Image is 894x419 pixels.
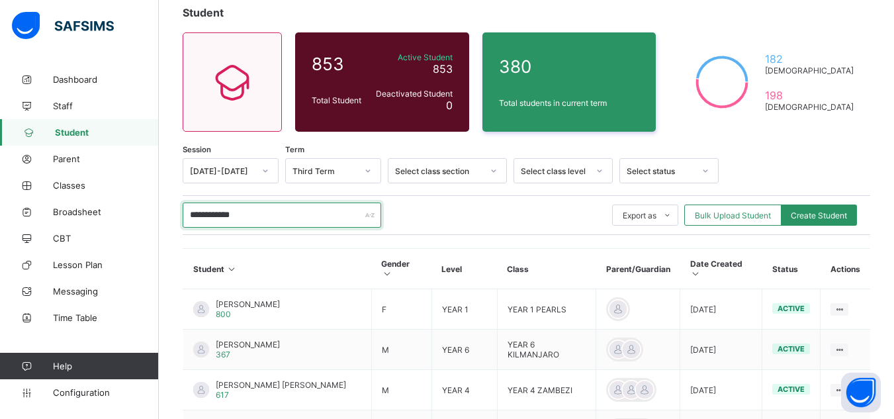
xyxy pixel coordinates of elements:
[497,330,596,370] td: YEAR 6 KILMANJARO
[791,210,847,220] span: Create Student
[778,304,805,313] span: active
[431,249,497,289] th: Level
[308,92,370,109] div: Total Student
[312,54,367,74] span: 853
[216,309,231,319] span: 800
[226,264,238,274] i: Sort in Ascending Order
[765,66,854,75] span: [DEMOGRAPHIC_DATA]
[680,289,762,330] td: [DATE]
[53,361,158,371] span: Help
[371,249,431,289] th: Gender
[497,289,596,330] td: YEAR 1 PEARLS
[371,330,431,370] td: M
[216,380,346,390] span: [PERSON_NAME] [PERSON_NAME]
[285,145,304,154] span: Term
[53,207,159,217] span: Broadsheet
[53,387,158,398] span: Configuration
[778,344,805,353] span: active
[499,56,640,77] span: 380
[216,349,230,359] span: 367
[53,180,159,191] span: Classes
[216,390,229,400] span: 617
[623,210,656,220] span: Export as
[765,52,854,66] span: 182
[53,74,159,85] span: Dashboard
[55,127,159,138] span: Student
[292,166,357,176] div: Third Term
[395,166,482,176] div: Select class section
[497,370,596,410] td: YEAR 4 ZAMBEZI
[695,210,771,220] span: Bulk Upload Student
[431,289,497,330] td: YEAR 1
[216,340,280,349] span: [PERSON_NAME]
[373,89,453,99] span: Deactivated Student
[499,98,640,108] span: Total students in current term
[627,166,694,176] div: Select status
[216,299,280,309] span: [PERSON_NAME]
[762,249,821,289] th: Status
[778,385,805,394] span: active
[446,99,453,112] span: 0
[680,249,762,289] th: Date Created
[371,289,431,330] td: F
[433,62,453,75] span: 853
[53,154,159,164] span: Parent
[497,249,596,289] th: Class
[431,370,497,410] td: YEAR 4
[765,89,854,102] span: 198
[431,330,497,370] td: YEAR 6
[371,370,431,410] td: M
[821,249,870,289] th: Actions
[12,12,114,40] img: safsims
[521,166,588,176] div: Select class level
[53,101,159,111] span: Staff
[53,286,159,297] span: Messaging
[596,249,680,289] th: Parent/Guardian
[765,102,854,112] span: [DEMOGRAPHIC_DATA]
[680,330,762,370] td: [DATE]
[53,233,159,244] span: CBT
[183,249,372,289] th: Student
[841,373,881,412] button: Open asap
[183,6,224,19] span: Student
[373,52,453,62] span: Active Student
[53,259,159,270] span: Lesson Plan
[381,269,392,279] i: Sort in Ascending Order
[183,145,211,154] span: Session
[190,166,254,176] div: [DATE]-[DATE]
[680,370,762,410] td: [DATE]
[690,269,701,279] i: Sort in Ascending Order
[53,312,159,323] span: Time Table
